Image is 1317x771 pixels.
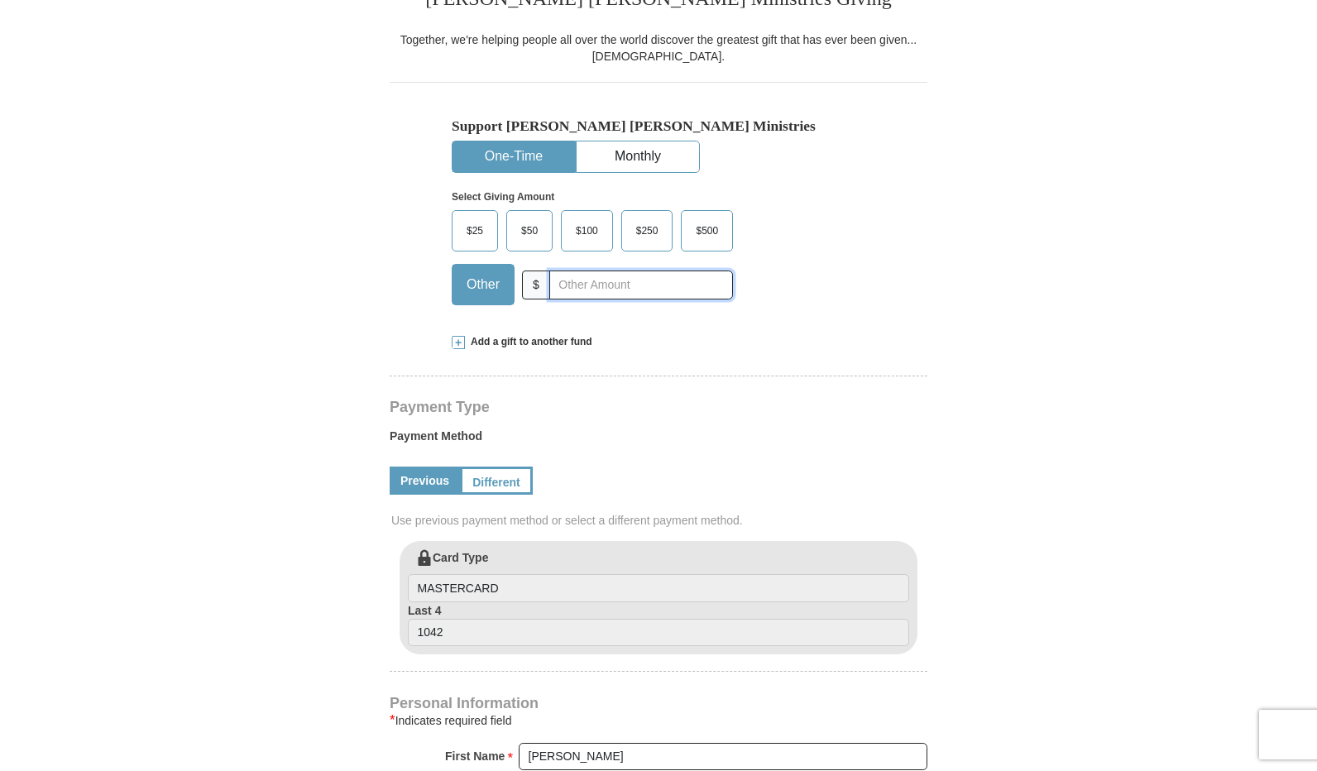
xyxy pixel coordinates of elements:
button: Monthly [577,141,699,172]
span: Add a gift to another fund [465,335,592,349]
span: $500 [687,218,726,243]
input: Last 4 [408,619,909,647]
div: Indicates required field [390,711,927,730]
span: $250 [628,218,667,243]
div: Together, we're helping people all over the world discover the greatest gift that has ever been g... [390,31,927,65]
strong: First Name [445,745,505,768]
input: Card Type [408,574,909,602]
label: Card Type [408,549,909,602]
input: Other Amount [549,271,733,299]
button: One-Time [453,141,575,172]
span: $ [522,271,550,299]
strong: Select Giving Amount [452,191,554,203]
h5: Support [PERSON_NAME] [PERSON_NAME] Ministries [452,117,865,135]
span: $100 [568,218,606,243]
span: $25 [458,218,491,243]
span: $50 [513,218,546,243]
label: Last 4 [408,602,909,647]
a: Different [460,467,533,495]
a: Previous [390,467,460,495]
span: Use previous payment method or select a different payment method. [391,512,929,529]
label: Payment Method [390,428,927,453]
h4: Personal Information [390,697,927,710]
h4: Payment Type [390,400,927,414]
span: Other [458,272,508,297]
